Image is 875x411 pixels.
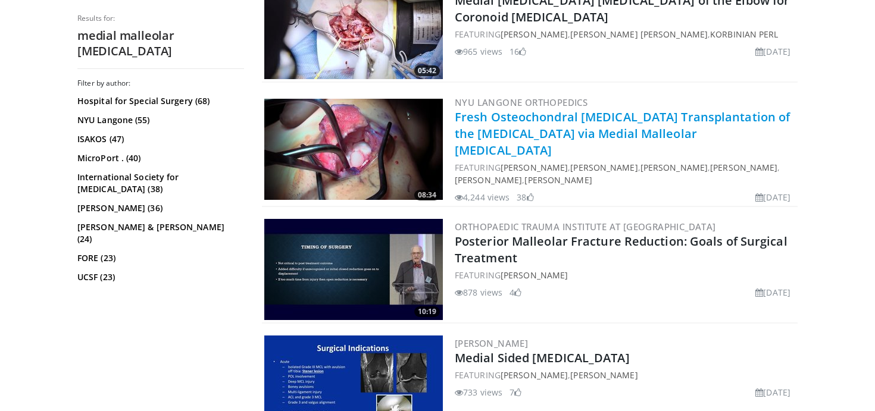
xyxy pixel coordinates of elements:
a: Fresh Osteochondral [MEDICAL_DATA] Transplantation of the [MEDICAL_DATA] via Medial Malleolar [ME... [455,109,790,158]
li: 38 [517,191,533,203]
a: [PERSON_NAME] [501,369,568,381]
img: a8fa93d5-d56c-4818-8c56-67acfc24e726.jpg.300x170_q85_crop-smart_upscale.jpg [264,99,443,200]
div: FEATURING , , , , , [455,161,795,186]
a: [PERSON_NAME] (36) [77,202,241,214]
div: FEATURING , [455,369,795,381]
a: NYU Langone Orthopedics [455,96,587,108]
a: [PERSON_NAME] [455,174,522,186]
a: Hospital for Special Surgery (68) [77,95,241,107]
li: [DATE] [755,386,790,399]
a: [PERSON_NAME] [501,162,568,173]
span: 05:42 [414,65,440,76]
a: 10:19 [264,219,443,320]
li: 733 views [455,386,502,399]
li: 965 views [455,45,502,58]
a: UCSF (23) [77,271,241,283]
li: 4 [510,286,521,299]
div: FEATURING [455,269,795,281]
li: 878 views [455,286,502,299]
a: [PERSON_NAME] & [PERSON_NAME] (24) [77,221,241,245]
a: [PERSON_NAME] [455,337,528,349]
a: Korbinian Perl [710,29,778,40]
a: International Society for [MEDICAL_DATA] (38) [77,171,241,195]
li: [DATE] [755,45,790,58]
a: ISAKOS (47) [77,133,241,145]
div: FEATURING , , [455,28,795,40]
a: [PERSON_NAME] [524,174,592,186]
a: [PERSON_NAME] [570,369,637,381]
li: 7 [510,386,521,399]
li: [DATE] [755,191,790,203]
h2: medial malleolar [MEDICAL_DATA] [77,28,244,59]
span: 10:19 [414,306,440,317]
a: [PERSON_NAME] [570,162,637,173]
a: [PERSON_NAME] [PERSON_NAME] [570,29,708,40]
li: 4,244 views [455,191,510,203]
a: Medial Sided [MEDICAL_DATA] [455,350,630,366]
span: 08:34 [414,190,440,200]
a: Posterior Malleolar Fracture Reduction: Goals of Surgical Treatment [455,233,787,266]
a: [PERSON_NAME] [640,162,708,173]
a: [PERSON_NAME] [710,162,777,173]
a: [PERSON_NAME] [501,29,568,40]
a: FORE (23) [77,252,241,264]
li: 16 [510,45,526,58]
a: [PERSON_NAME] [501,269,568,281]
a: 08:34 [264,99,443,200]
a: MicroPort . (40) [77,152,241,164]
li: [DATE] [755,286,790,299]
img: cf72a586-16a6-4fdb-847e-dce2527ec815.300x170_q85_crop-smart_upscale.jpg [264,219,443,320]
a: Orthopaedic Trauma Institute at [GEOGRAPHIC_DATA] [455,221,716,233]
p: Results for: [77,14,244,23]
a: NYU Langone (55) [77,114,241,126]
h3: Filter by author: [77,79,244,88]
